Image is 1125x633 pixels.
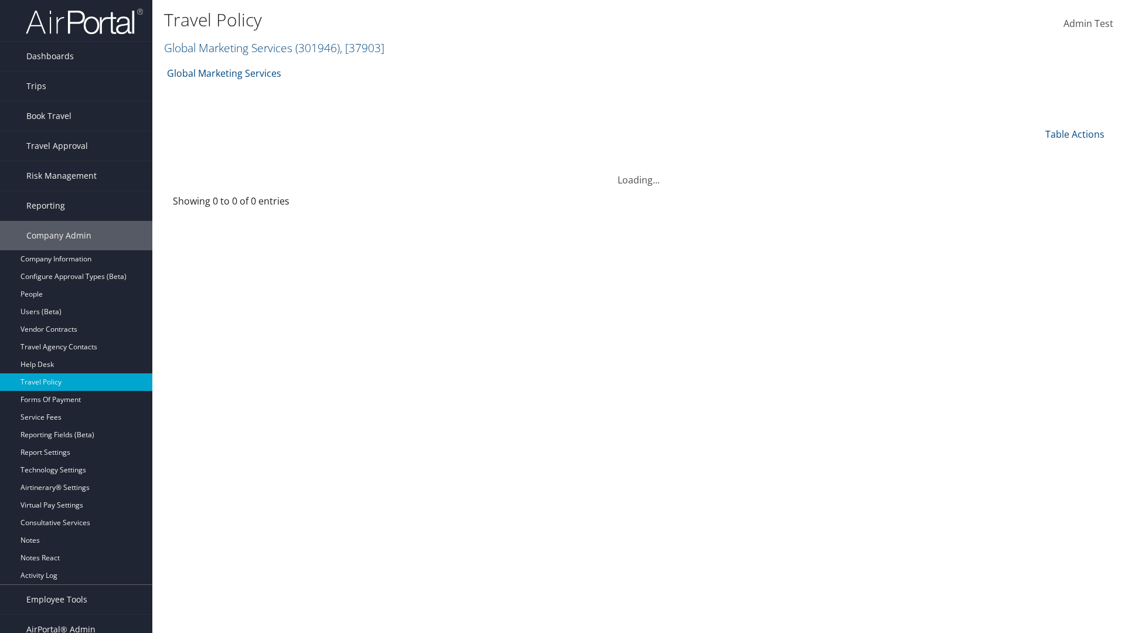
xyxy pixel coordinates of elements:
[26,131,88,161] span: Travel Approval
[26,221,91,250] span: Company Admin
[26,8,143,35] img: airportal-logo.png
[340,40,384,56] span: , [ 37903 ]
[26,72,46,101] span: Trips
[26,161,97,190] span: Risk Management
[295,40,340,56] span: ( 301946 )
[1045,128,1104,141] a: Table Actions
[26,191,65,220] span: Reporting
[173,194,393,214] div: Showing 0 to 0 of 0 entries
[26,585,87,614] span: Employee Tools
[1063,6,1113,42] a: Admin Test
[164,8,797,32] h1: Travel Policy
[167,62,281,85] a: Global Marketing Services
[164,159,1113,187] div: Loading...
[164,40,384,56] a: Global Marketing Services
[26,42,74,71] span: Dashboards
[1063,17,1113,30] span: Admin Test
[26,101,71,131] span: Book Travel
